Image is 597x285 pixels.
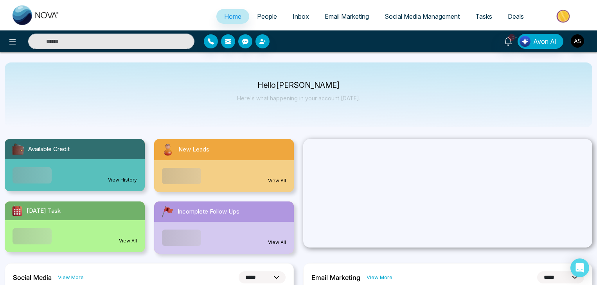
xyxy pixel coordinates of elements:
span: Social Media Management [385,12,460,20]
span: [DATE] Task [27,207,61,216]
a: View More [367,274,392,281]
img: Market-place.gif [536,7,592,25]
p: Here's what happening in your account [DATE]. [237,95,360,102]
a: Deals [500,9,532,24]
span: Tasks [475,12,492,20]
span: Email Marketing [325,12,369,20]
button: Avon AI [518,34,563,49]
span: Home [224,12,241,20]
span: Inbox [293,12,309,20]
a: 10+ [499,34,518,48]
a: People [249,9,285,24]
span: New Leads [178,145,209,154]
img: User Avatar [571,34,584,48]
a: View All [268,177,286,184]
a: Incomplete Follow UpsView All [149,201,299,254]
span: Deals [508,12,524,20]
a: Inbox [285,9,317,24]
h2: Social Media [13,274,52,281]
p: Hello [PERSON_NAME] [237,82,360,89]
img: availableCredit.svg [11,142,25,156]
a: View History [108,176,137,183]
img: Nova CRM Logo [13,5,59,25]
span: People [257,12,277,20]
img: Lead Flow [520,36,530,47]
span: 10+ [508,34,515,41]
img: todayTask.svg [11,205,23,217]
a: New LeadsView All [149,139,299,192]
h2: Email Marketing [311,274,360,281]
span: Available Credit [28,145,70,154]
a: View All [268,239,286,246]
a: Email Marketing [317,9,377,24]
a: Tasks [468,9,500,24]
a: Social Media Management [377,9,468,24]
span: Incomplete Follow Ups [178,207,239,216]
div: Open Intercom Messenger [570,258,589,277]
span: Avon AI [533,37,557,46]
img: newLeads.svg [160,142,175,157]
img: followUps.svg [160,205,174,219]
a: Home [216,9,249,24]
a: View More [58,274,84,281]
a: View All [119,237,137,244]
